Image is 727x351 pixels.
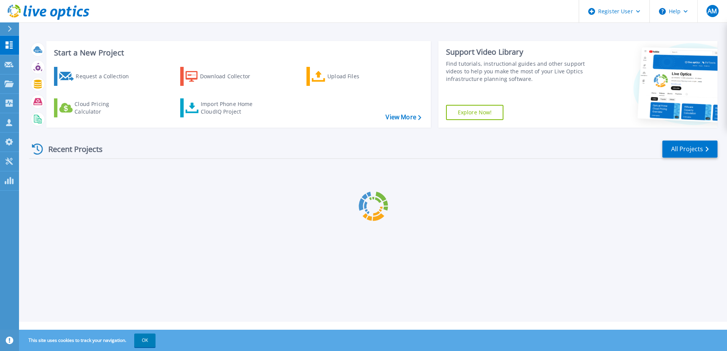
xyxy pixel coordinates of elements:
span: AM [708,8,717,14]
span: This site uses cookies to track your navigation. [21,334,156,347]
a: Download Collector [180,67,265,86]
h3: Start a New Project [54,49,421,57]
div: Cloud Pricing Calculator [75,100,135,115]
div: Recent Projects [29,140,113,158]
div: Request a Collection [76,69,137,84]
a: Explore Now! [446,105,504,120]
button: OK [134,334,156,347]
a: View More [386,114,421,121]
a: Upload Files [306,67,391,86]
a: All Projects [662,141,717,158]
div: Download Collector [200,69,261,84]
a: Request a Collection [54,67,139,86]
div: Import Phone Home CloudIQ Project [201,100,260,115]
div: Support Video Library [446,47,588,57]
div: Upload Files [327,69,388,84]
div: Find tutorials, instructional guides and other support videos to help you make the most of your L... [446,60,588,83]
a: Cloud Pricing Calculator [54,98,139,117]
